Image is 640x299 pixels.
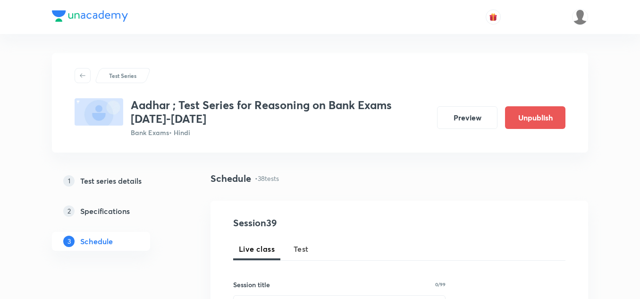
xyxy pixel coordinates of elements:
[52,171,180,190] a: 1Test series details
[63,236,75,247] p: 3
[80,205,130,217] h5: Specifications
[52,202,180,221] a: 2Specifications
[131,128,429,137] p: Bank Exams • Hindi
[80,236,113,247] h5: Schedule
[63,175,75,187] p: 1
[63,205,75,217] p: 2
[131,98,429,126] h3: Aadhar ; Test Series for Reasoning on Bank Exams [DATE]-[DATE]
[75,98,123,126] img: fallback-thumbnail.png
[239,243,275,255] span: Live class
[489,13,497,21] img: avatar
[505,106,565,129] button: Unpublish
[211,171,251,186] h4: Schedule
[233,216,405,230] h4: Session 39
[80,175,142,187] h5: Test series details
[109,71,136,80] p: Test Series
[435,282,446,287] p: 0/99
[437,106,497,129] button: Preview
[486,9,501,25] button: avatar
[52,10,128,22] img: Company Logo
[255,173,279,183] p: • 38 tests
[572,9,588,25] img: Kriti
[294,243,309,255] span: Test
[52,10,128,24] a: Company Logo
[233,280,270,290] h6: Session title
